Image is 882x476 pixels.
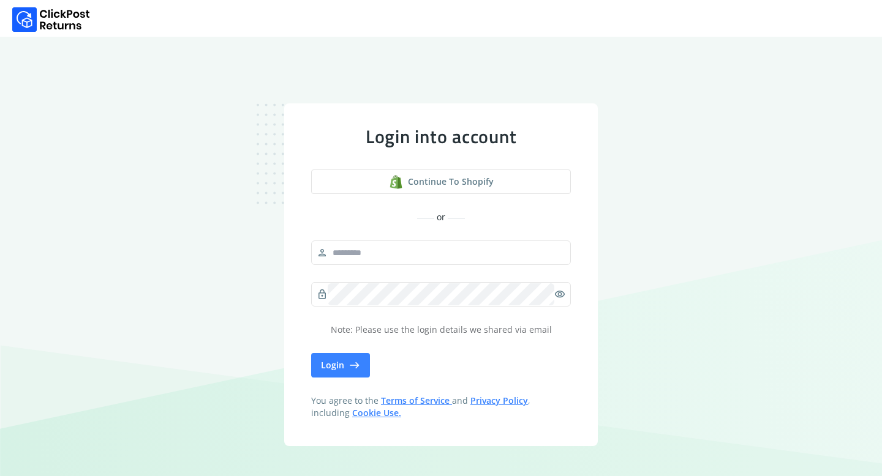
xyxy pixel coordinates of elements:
[470,395,528,406] a: Privacy Policy
[349,357,360,374] span: east
[317,244,328,261] span: person
[554,286,565,303] span: visibility
[311,395,571,419] span: You agree to the and , including
[311,211,571,223] div: or
[408,176,494,188] span: Continue to shopify
[352,407,401,418] a: Cookie Use.
[311,125,571,147] div: Login into account
[12,7,90,32] img: Logo
[381,395,452,406] a: Terms of Service
[311,353,370,377] button: Login east
[389,175,403,189] img: shopify logo
[311,169,571,194] button: Continue to shopify
[311,169,571,194] a: shopify logoContinue to shopify
[311,324,571,336] p: Note: Please use the login details we shared via email
[317,286,328,303] span: lock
